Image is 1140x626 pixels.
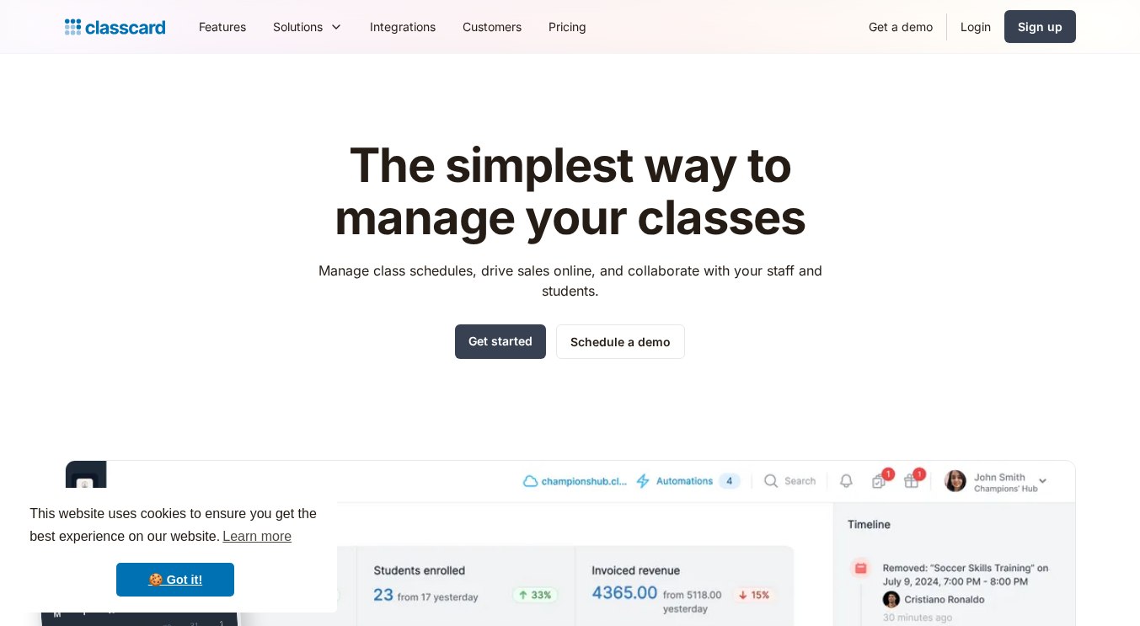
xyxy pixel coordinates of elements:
a: Customers [449,8,535,45]
a: Get a demo [855,8,946,45]
a: Schedule a demo [556,324,685,359]
div: Sign up [1018,18,1062,35]
a: Integrations [356,8,449,45]
div: cookieconsent [13,488,337,613]
h1: The simplest way to manage your classes [302,140,838,243]
a: dismiss cookie message [116,563,234,597]
div: Solutions [260,8,356,45]
span: This website uses cookies to ensure you get the best experience on our website. [29,504,321,549]
p: Manage class schedules, drive sales online, and collaborate with your staff and students. [302,260,838,301]
a: learn more about cookies [220,524,294,549]
a: Features [185,8,260,45]
a: home [65,15,165,39]
a: Sign up [1004,10,1076,43]
a: Login [947,8,1004,45]
a: Pricing [535,8,600,45]
a: Get started [455,324,546,359]
div: Solutions [273,18,323,35]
